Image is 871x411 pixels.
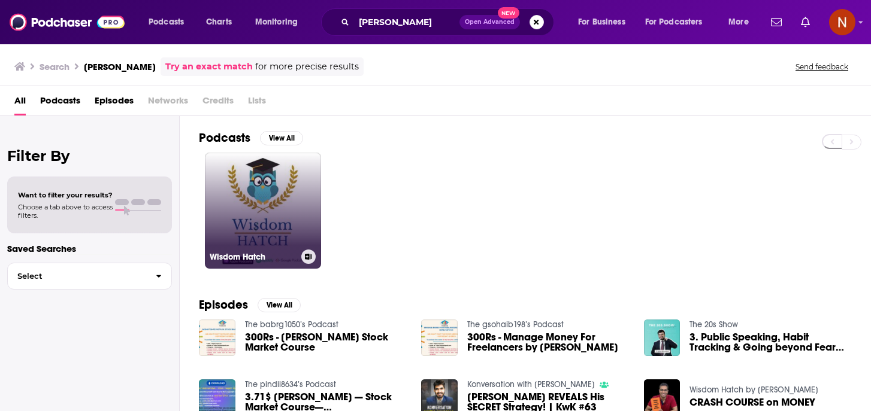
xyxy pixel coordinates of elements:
span: For Business [578,14,625,31]
button: Show profile menu [829,9,855,35]
a: Podcasts [40,91,80,115]
h3: Wisdom Hatch [210,252,297,262]
a: CRASH COURSE on MONEY [689,397,815,407]
button: open menu [140,13,199,32]
span: Choose a tab above to access filters. [18,203,113,220]
img: User Profile [829,9,855,35]
div: Search podcasts, credits, & more... [332,8,565,36]
input: Search podcasts, credits, & more... [354,13,459,32]
a: Wisdom Hatch [205,153,321,269]
button: open menu [570,13,640,32]
h2: Episodes [199,297,248,312]
button: open menu [720,13,764,32]
a: The 20s Show [689,319,738,330]
img: 3. Public Speaking, Habit Tracking & Going beyond Fear instils Confidence with Akshat Shrivastava [644,319,681,356]
a: EpisodesView All [199,297,301,312]
a: 300Rs - Akshat Shrivastava Stock Market Course [245,332,407,352]
span: New [498,7,519,19]
span: Monitoring [255,14,298,31]
span: More [728,14,749,31]
h2: Podcasts [199,130,250,145]
a: PodcastsView All [199,130,303,145]
button: View All [258,298,301,312]
a: Wisdom Hatch by Akshat [689,385,818,395]
button: open menu [247,13,313,32]
span: Logged in as AdelNBM [829,9,855,35]
button: Open AdvancedNew [459,15,520,29]
span: Open Advanced [465,19,515,25]
span: For Podcasters [645,14,703,31]
a: Episodes [95,91,134,115]
a: 300Rs - Manage Money For Freelancers by Akshat Shrivastava [467,332,630,352]
span: 300Rs - [PERSON_NAME] Stock Market Course [245,332,407,352]
button: Select [7,263,172,290]
a: The babrg1050’s Podcast [245,319,338,330]
p: Saved Searches [7,243,172,254]
span: Select [8,272,146,280]
span: Networks [148,91,188,115]
a: Konversation with Kushal [467,379,595,389]
button: Send feedback [792,62,852,72]
span: Lists [248,91,266,115]
a: All [14,91,26,115]
h3: Search [40,61,69,72]
span: Podcasts [149,14,184,31]
h3: [PERSON_NAME] [84,61,156,72]
img: 300Rs - Akshat Shrivastava Stock Market Course [199,319,235,356]
h2: Filter By [7,147,172,165]
span: 3. Public Speaking, Habit Tracking & Going beyond Fear instils Confidence with [PERSON_NAME] [689,332,852,352]
img: 300Rs - Manage Money For Freelancers by Akshat Shrivastava [421,319,458,356]
span: Credits [202,91,234,115]
span: for more precise results [255,60,359,74]
button: open menu [637,13,720,32]
a: Show notifications dropdown [796,12,815,32]
a: The gsohaib198’s Podcast [467,319,564,330]
span: Want to filter your results? [18,191,113,199]
a: 3. Public Speaking, Habit Tracking & Going beyond Fear instils Confidence with Akshat Shrivastava [689,332,852,352]
button: View All [260,131,303,145]
a: Try an exact match [165,60,253,74]
a: Show notifications dropdown [766,12,787,32]
a: Charts [198,13,239,32]
a: The pindii8634’s Podcast [245,379,336,389]
span: 300Rs - Manage Money For Freelancers by [PERSON_NAME] [467,332,630,352]
img: Podchaser - Follow, Share and Rate Podcasts [10,11,125,34]
span: Charts [206,14,232,31]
